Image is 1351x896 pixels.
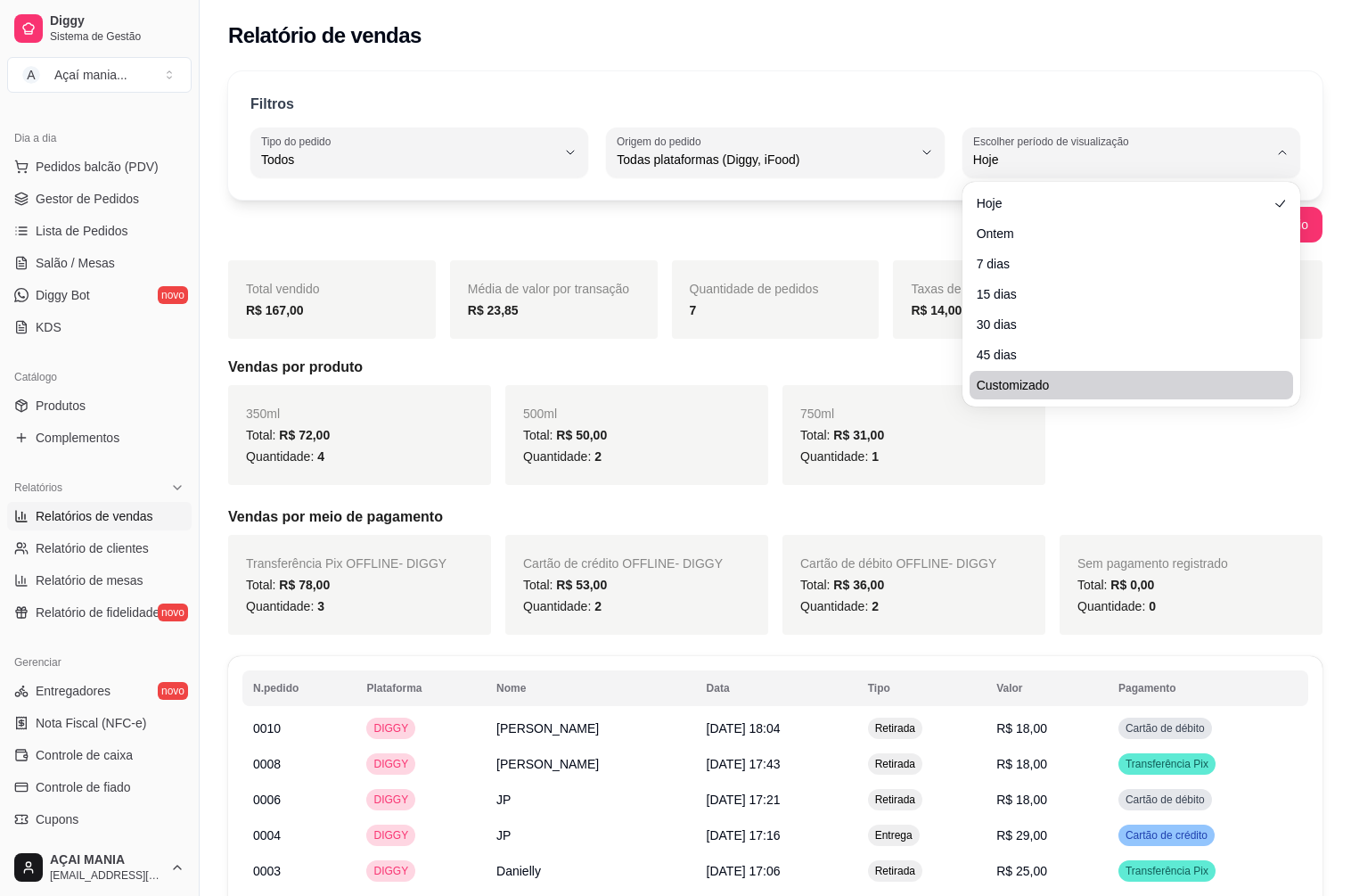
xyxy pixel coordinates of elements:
[800,407,834,421] span: 750ml
[977,346,1268,364] span: 45 dias
[486,818,695,853] td: JP
[246,449,324,464] span: Quantidade:
[50,13,184,29] span: Diggy
[977,285,1268,303] span: 15 dias
[486,782,695,818] td: JP
[707,828,781,843] span: [DATE] 17:16
[36,571,143,589] span: Relatório de mesas
[261,134,337,149] label: Tipo do pedido
[977,225,1268,242] span: Ontem
[872,721,919,736] span: Retirada
[911,282,1006,296] span: Taxas de entrega
[690,303,697,317] strong: 7
[317,599,324,613] span: 3
[279,578,330,592] span: R$ 78,00
[36,429,119,447] span: Complementos
[977,255,1268,273] span: 7 dias
[1077,578,1154,592] span: Total:
[36,190,139,208] span: Gestor de Pedidos
[833,428,884,442] span: R$ 31,00
[36,714,146,732] span: Nota Fiscal (NFC-e)
[996,828,1047,843] span: R$ 29,00
[228,506,1322,528] h5: Vendas por meio de pagamento
[253,793,281,807] span: 0006
[973,151,1268,169] span: Hoje
[523,578,607,592] span: Total:
[523,599,602,613] span: Quantidade:
[833,578,884,592] span: R$ 36,00
[261,151,556,169] span: Todos
[36,318,61,336] span: KDS
[996,721,1047,736] span: R$ 18,00
[617,151,912,169] span: Todas plataformas (Diggy, iFood)
[246,282,320,296] span: Total vendido
[370,721,412,736] span: DIGGY
[556,428,607,442] span: R$ 50,00
[250,94,294,115] p: Filtros
[246,578,330,592] span: Total:
[977,316,1268,333] span: 30 dias
[800,449,879,464] span: Quantidade:
[36,539,149,557] span: Relatório de clientes
[872,757,919,771] span: Retirada
[872,599,879,613] span: 2
[523,428,607,442] span: Total:
[707,793,781,807] span: [DATE] 17:21
[800,599,879,613] span: Quantidade:
[370,828,412,843] span: DIGGY
[1122,864,1212,878] span: Transferência Pix
[523,449,602,464] span: Quantidade:
[1122,828,1211,843] span: Cartão de crédito
[36,604,160,621] span: Relatório de fidelidade
[468,282,629,296] span: Média de valor por transação
[486,711,695,746] td: [PERSON_NAME]
[690,282,819,296] span: Quantidade de pedidos
[1122,721,1208,736] span: Cartão de débito
[1122,757,1212,771] span: Transferência Pix
[356,670,486,706] th: Plataforma
[228,21,422,50] h2: Relatório de vendas
[246,556,446,571] span: Transferência Pix OFFLINE - DIGGY
[594,599,602,613] span: 2
[253,757,281,771] span: 0008
[707,721,781,736] span: [DATE] 18:04
[857,670,986,706] th: Tipo
[486,746,695,782] td: [PERSON_NAME]
[36,778,131,796] span: Controle de fiado
[486,670,695,706] th: Nome
[246,428,330,442] span: Total:
[523,556,723,571] span: Cartão de crédito OFFLINE - DIGGY
[1077,556,1228,571] span: Sem pagamento registrado
[1149,599,1156,613] span: 0
[22,66,40,84] span: A
[973,134,1134,149] label: Escolher período de visualização
[800,556,996,571] span: Cartão de débito OFFLINE - DIGGY
[986,670,1108,706] th: Valor
[911,303,962,317] strong: R$ 14,00
[242,670,356,706] th: N.pedido
[370,864,412,878] span: DIGGY
[7,648,192,677] div: Gerenciar
[7,363,192,391] div: Catálogo
[36,397,86,415] span: Produtos
[370,793,412,807] span: DIGGY
[996,757,1047,771] span: R$ 18,00
[246,303,304,317] strong: R$ 167,00
[7,124,192,152] div: Dia a dia
[36,286,90,304] span: Diggy Bot
[523,407,557,421] span: 500ml
[696,670,857,706] th: Data
[228,357,1322,378] h5: Vendas por produto
[253,828,281,843] span: 0004
[50,868,163,883] span: [EMAIL_ADDRESS][DOMAIN_NAME]
[36,810,78,828] span: Cupons
[14,481,62,495] span: Relatórios
[246,407,280,421] span: 350ml
[707,864,781,878] span: [DATE] 17:06
[36,254,115,272] span: Salão / Mesas
[1110,578,1154,592] span: R$ 0,00
[872,864,919,878] span: Retirada
[7,57,192,93] button: Select a team
[556,578,607,592] span: R$ 53,00
[253,721,281,736] span: 0010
